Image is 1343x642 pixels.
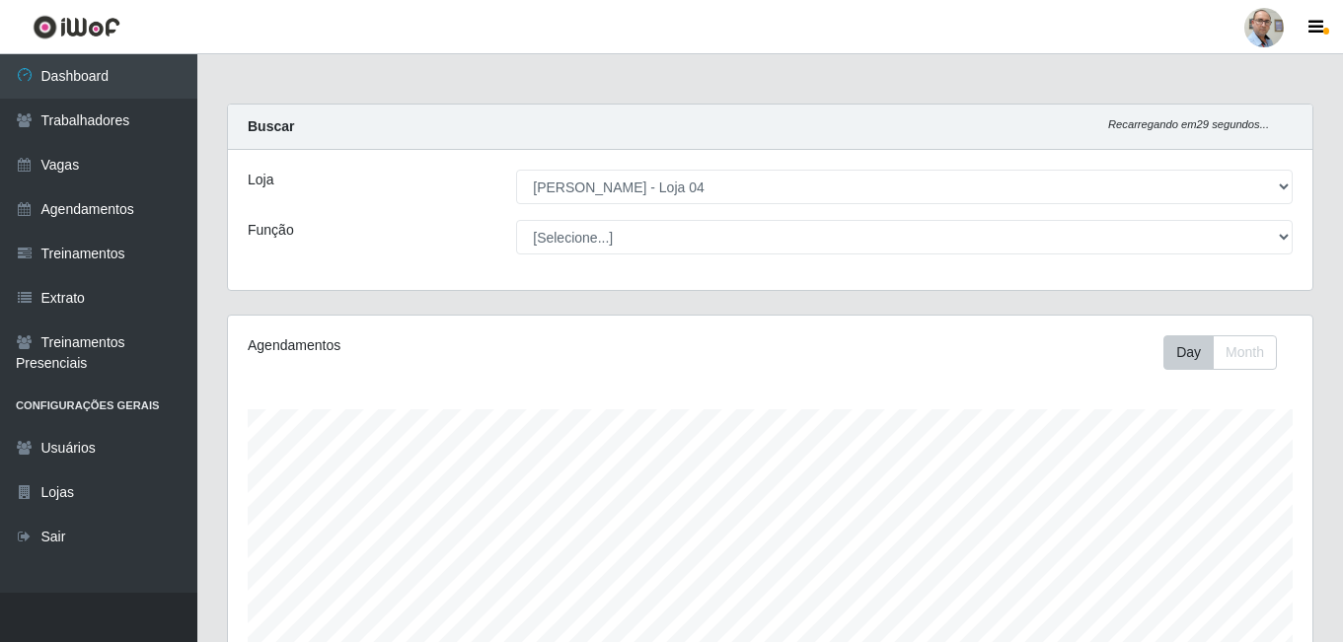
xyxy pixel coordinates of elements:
[1213,335,1277,370] button: Month
[1163,335,1277,370] div: First group
[33,15,120,39] img: CoreUI Logo
[1163,335,1293,370] div: Toolbar with button groups
[248,118,294,134] strong: Buscar
[1108,118,1269,130] i: Recarregando em 29 segundos...
[1163,335,1214,370] button: Day
[248,335,666,356] div: Agendamentos
[248,170,273,190] label: Loja
[248,220,294,241] label: Função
